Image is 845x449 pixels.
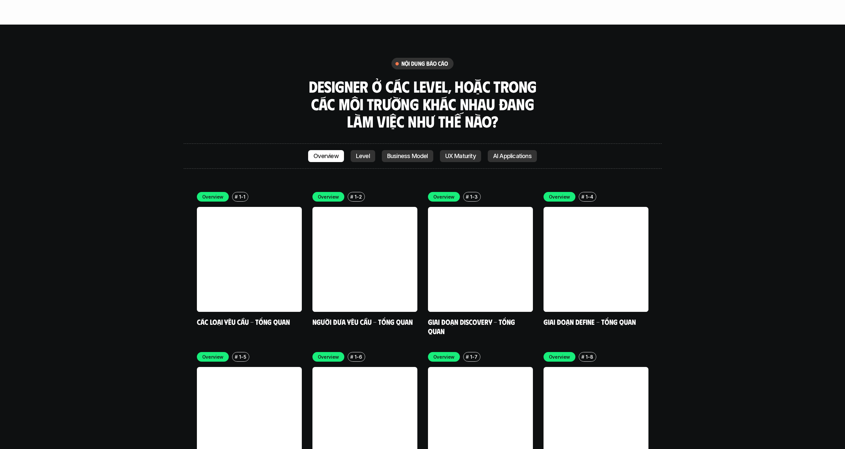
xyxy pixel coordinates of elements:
[202,193,224,200] p: Overview
[549,353,570,360] p: Overview
[350,354,353,359] h6: #
[235,194,238,199] h6: #
[581,194,584,199] h6: #
[493,153,532,159] p: AI Applications
[470,353,477,360] p: 1-7
[239,193,245,200] p: 1-1
[586,353,593,360] p: 1-8
[440,150,481,162] a: UX Maturity
[433,193,455,200] p: Overview
[235,354,238,359] h6: #
[544,317,636,326] a: Giai đoạn Define - Tổng quan
[586,193,593,200] p: 1-4
[197,317,290,326] a: Các loại yêu cầu - Tổng quan
[239,353,246,360] p: 1-5
[466,354,469,359] h6: #
[318,193,339,200] p: Overview
[313,153,339,159] p: Overview
[306,78,539,130] h3: Designer ở các level, hoặc trong các môi trường khác nhau đang làm việc như thế nào?
[401,60,448,67] h6: nội dung báo cáo
[428,317,517,335] a: Giai đoạn Discovery - Tổng quan
[356,153,370,159] p: Level
[318,353,339,360] p: Overview
[387,153,428,159] p: Business Model
[355,353,362,360] p: 1-6
[549,193,570,200] p: Overview
[355,193,362,200] p: 1-2
[308,150,344,162] a: Overview
[433,353,455,360] p: Overview
[445,153,476,159] p: UX Maturity
[202,353,224,360] p: Overview
[470,193,477,200] p: 1-3
[350,194,353,199] h6: #
[466,194,469,199] h6: #
[488,150,537,162] a: AI Applications
[382,150,433,162] a: Business Model
[312,317,413,326] a: Người đưa yêu cầu - Tổng quan
[581,354,584,359] h6: #
[351,150,375,162] a: Level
